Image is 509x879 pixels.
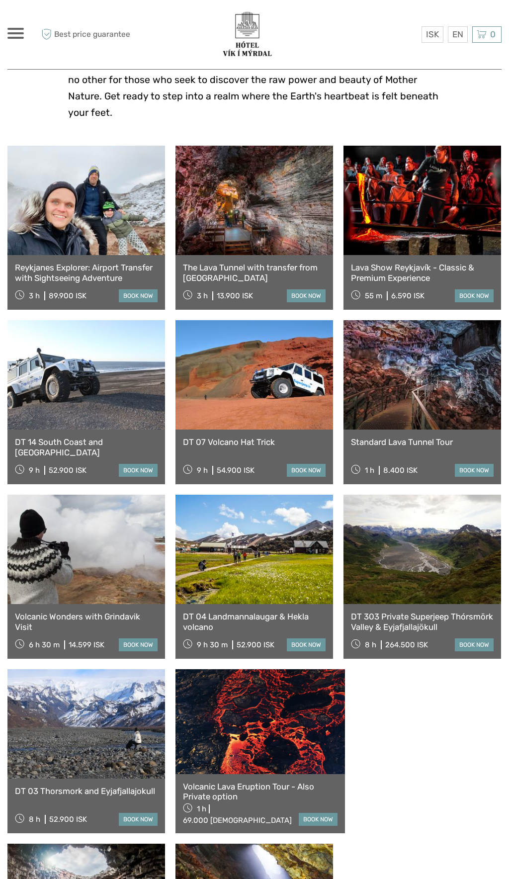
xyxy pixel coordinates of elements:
a: DT 04 Landmannalaugar & Hekla volcano [183,612,326,632]
span: 1 h [197,804,206,813]
a: book now [287,464,326,477]
span: 3 h [29,291,40,300]
div: 69.000 [DEMOGRAPHIC_DATA] [183,816,292,825]
a: Volcanic Wonders with Grindavik Visit [15,612,158,632]
a: Reykjanes Explorer: Airport Transfer with Sightseeing Adventure [15,263,158,283]
div: 6.590 ISK [391,291,424,300]
span: 9 h [197,466,208,475]
a: The Lava Tunnel with transfer from [GEOGRAPHIC_DATA] [183,263,326,283]
div: 14.599 ISK [69,640,104,649]
div: EN [448,26,468,43]
span: 3 h [197,291,208,300]
span: Best price guarantee [39,26,131,43]
a: book now [299,813,338,826]
a: Standard Lava Tunnel Tour [351,437,494,447]
div: 8.400 ISK [383,466,418,475]
span: 6 h 30 m [29,640,60,649]
div: 54.900 ISK [217,466,254,475]
a: book now [119,464,158,477]
div: 264.500 ISK [385,640,428,649]
a: book now [287,638,326,651]
a: book now [455,464,494,477]
a: book now [455,638,494,651]
span: 0 [489,29,497,39]
a: DT 14 South Coast and [GEOGRAPHIC_DATA] [15,437,158,457]
div: 89.900 ISK [49,291,86,300]
a: Volcanic Lava Eruption Tour - Also Private option [183,782,338,802]
span: 9 h 30 m [197,640,228,649]
a: book now [287,289,326,302]
img: 3623-377c0aa7-b839-403d-a762-68de84ed66d4_logo_big.png [219,10,275,59]
a: DT 07 Volcano Hat Trick [183,437,326,447]
div: 52.900 ISK [237,640,274,649]
a: book now [119,813,158,826]
span: 55 m [365,291,382,300]
span: ISK [426,29,439,39]
span: 8 h [365,640,376,649]
div: 52.900 ISK [49,466,86,475]
span: 1 h [365,466,374,475]
span: 9 h [29,466,40,475]
div: 13.900 ISK [217,291,253,300]
a: book now [119,289,158,302]
a: DT 03 Thorsmork and Eyjafjallajokull [15,786,158,796]
a: book now [455,289,494,302]
a: DT 303 Private Superjeep Thórsmörk Valley & Eyjafjallajökull [351,612,494,632]
div: 52.900 ISK [49,815,87,824]
span: 8 h [29,815,40,824]
a: Lava Show Reykjavík - Classic & Premium Experience [351,263,494,283]
a: book now [119,638,158,651]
